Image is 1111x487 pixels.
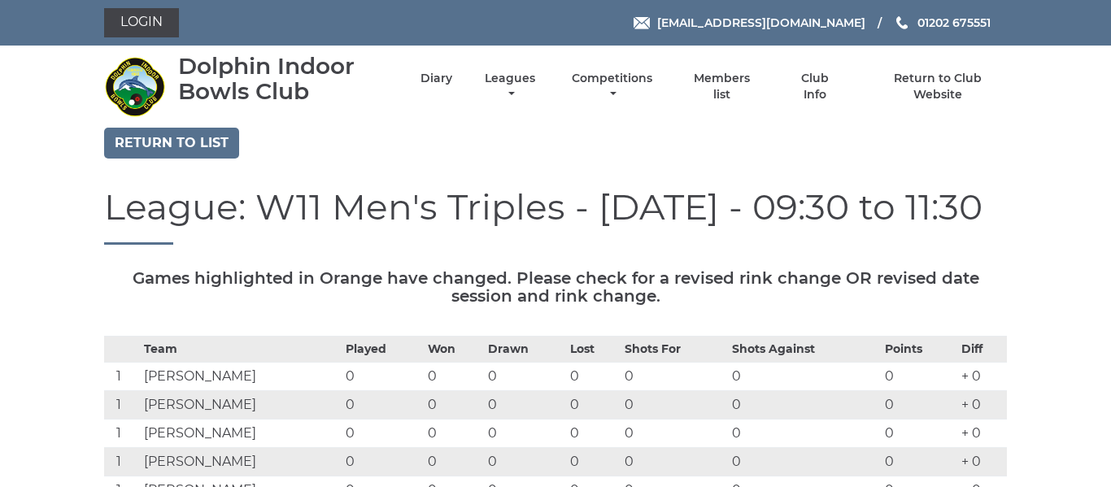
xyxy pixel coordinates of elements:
[424,363,484,391] td: 0
[957,448,1007,476] td: + 0
[342,420,424,448] td: 0
[104,363,140,391] td: 1
[140,448,342,476] td: [PERSON_NAME]
[621,337,729,363] th: Shots For
[634,14,865,32] a: Email [EMAIL_ADDRESS][DOMAIN_NAME]
[788,71,841,102] a: Club Info
[104,128,239,159] a: Return to list
[104,187,1007,245] h1: League: W11 Men's Triples - [DATE] - 09:30 to 11:30
[881,363,957,391] td: 0
[481,71,539,102] a: Leagues
[104,391,140,420] td: 1
[657,15,865,30] span: [EMAIL_ADDRESS][DOMAIN_NAME]
[957,337,1007,363] th: Diff
[881,391,957,420] td: 0
[568,71,656,102] a: Competitions
[728,448,881,476] td: 0
[881,420,957,448] td: 0
[342,363,424,391] td: 0
[566,420,621,448] td: 0
[424,448,484,476] td: 0
[484,448,566,476] td: 0
[728,363,881,391] td: 0
[566,448,621,476] td: 0
[424,337,484,363] th: Won
[566,337,621,363] th: Lost
[566,391,621,420] td: 0
[957,391,1007,420] td: + 0
[728,391,881,420] td: 0
[140,420,342,448] td: [PERSON_NAME]
[957,363,1007,391] td: + 0
[881,337,957,363] th: Points
[140,337,342,363] th: Team
[484,337,566,363] th: Drawn
[894,14,991,32] a: Phone us 01202 675551
[342,337,424,363] th: Played
[342,391,424,420] td: 0
[104,8,179,37] a: Login
[896,16,908,29] img: Phone us
[104,269,1007,305] h5: Games highlighted in Orange have changed. Please check for a revised rink change OR revised date ...
[566,363,621,391] td: 0
[484,420,566,448] td: 0
[621,420,729,448] td: 0
[484,363,566,391] td: 0
[178,54,392,104] div: Dolphin Indoor Bowls Club
[621,448,729,476] td: 0
[957,420,1007,448] td: + 0
[104,448,140,476] td: 1
[621,363,729,391] td: 0
[685,71,760,102] a: Members list
[104,420,140,448] td: 1
[424,420,484,448] td: 0
[140,363,342,391] td: [PERSON_NAME]
[484,391,566,420] td: 0
[424,391,484,420] td: 0
[621,391,729,420] td: 0
[869,71,1007,102] a: Return to Club Website
[104,56,165,117] img: Dolphin Indoor Bowls Club
[917,15,991,30] span: 01202 675551
[634,17,650,29] img: Email
[140,391,342,420] td: [PERSON_NAME]
[342,448,424,476] td: 0
[728,337,881,363] th: Shots Against
[420,71,452,86] a: Diary
[881,448,957,476] td: 0
[728,420,881,448] td: 0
